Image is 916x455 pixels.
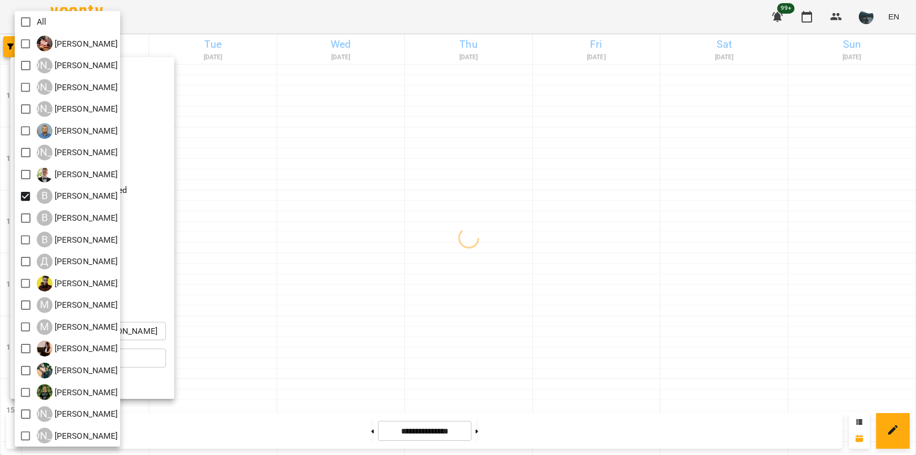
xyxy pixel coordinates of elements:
[37,167,118,182] a: В [PERSON_NAME]
[37,384,52,400] img: Р
[37,188,118,204] a: В [PERSON_NAME]
[52,59,118,72] p: [PERSON_NAME]
[37,406,118,422] a: [PERSON_NAME] [PERSON_NAME]
[37,254,52,269] div: Д
[37,319,118,335] div: Михайло Поліщук
[37,254,118,269] div: Денис Замрій
[37,254,118,269] a: Д [PERSON_NAME]
[37,145,118,160] div: Артем Кот
[37,297,118,313] a: М [PERSON_NAME]
[52,146,118,159] p: [PERSON_NAME]
[52,277,118,290] p: [PERSON_NAME]
[37,232,52,247] div: В
[37,123,118,139] div: Антон Костюк
[37,363,118,378] a: О [PERSON_NAME]
[37,232,118,247] a: В [PERSON_NAME]
[37,319,52,335] div: М
[52,103,118,115] p: [PERSON_NAME]
[37,210,52,226] div: В
[37,145,118,160] a: [PERSON_NAME] [PERSON_NAME]
[37,210,118,226] a: В [PERSON_NAME]
[52,321,118,333] p: [PERSON_NAME]
[52,386,118,399] p: [PERSON_NAME]
[52,255,118,268] p: [PERSON_NAME]
[37,384,118,400] a: Р [PERSON_NAME]
[37,341,52,356] img: Н
[52,234,118,246] p: [PERSON_NAME]
[52,38,118,50] p: [PERSON_NAME]
[37,341,118,356] div: Надія Шрай
[37,167,52,182] img: В
[37,188,52,204] div: В
[37,232,118,247] div: Віталій Кадуха
[37,428,118,443] a: [PERSON_NAME] [PERSON_NAME]
[37,58,52,73] div: [PERSON_NAME]
[37,79,118,95] a: [PERSON_NAME] [PERSON_NAME]
[37,406,118,422] div: Юрій Шпак
[37,101,118,117] div: Анастасія Герус
[37,79,118,95] div: Аліна Москаленко
[37,167,118,182] div: Вадим Моргун
[52,212,118,224] p: [PERSON_NAME]
[37,145,52,160] div: [PERSON_NAME]
[52,168,118,181] p: [PERSON_NAME]
[37,16,46,28] p: All
[37,58,118,73] div: Альберт Волков
[37,58,118,73] a: [PERSON_NAME] [PERSON_NAME]
[37,79,52,95] div: [PERSON_NAME]
[37,101,52,117] div: [PERSON_NAME]
[52,299,118,311] p: [PERSON_NAME]
[52,81,118,94] p: [PERSON_NAME]
[37,384,118,400] div: Роман Ованенко
[37,36,52,51] img: І
[37,276,118,291] div: Денис Пущало
[37,428,118,443] div: Ярослав Пташинський
[37,297,52,313] div: М
[37,123,52,139] img: А
[52,125,118,137] p: [PERSON_NAME]
[52,408,118,420] p: [PERSON_NAME]
[37,428,52,443] div: [PERSON_NAME]
[52,430,118,442] p: [PERSON_NAME]
[37,101,118,117] a: [PERSON_NAME] [PERSON_NAME]
[37,123,118,139] a: А [PERSON_NAME]
[37,297,118,313] div: Микита Пономарьов
[37,276,52,291] img: Д
[52,342,118,355] p: [PERSON_NAME]
[37,363,118,378] div: Ольга Мизюк
[37,36,118,51] div: Ілля Петруша
[37,341,118,356] a: Н [PERSON_NAME]
[37,276,118,291] a: Д [PERSON_NAME]
[52,190,118,202] p: [PERSON_NAME]
[37,363,52,378] img: О
[37,319,118,335] a: М [PERSON_NAME]
[37,406,52,422] div: [PERSON_NAME]
[52,364,118,377] p: [PERSON_NAME]
[37,36,118,51] a: І [PERSON_NAME]
[37,210,118,226] div: Володимир Ярошинський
